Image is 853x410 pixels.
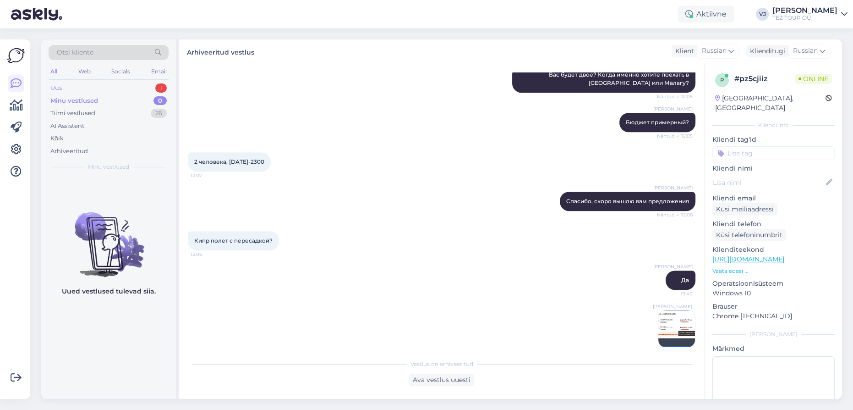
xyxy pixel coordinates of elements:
[566,198,689,205] span: Спасибо, скоро вышлю вам предложения
[712,203,777,216] div: Küsi meiliaadressi
[712,255,784,263] a: [URL][DOMAIN_NAME]
[756,8,769,21] div: VJ
[194,158,264,165] span: 2 человека, [DATE]-2300
[77,66,93,78] div: Web
[50,134,64,143] div: Kõik
[41,196,176,278] img: No chats
[7,47,25,64] img: Askly Logo
[712,121,835,129] div: Kliendi info
[681,277,689,283] span: Да
[50,96,98,105] div: Minu vestlused
[657,133,693,139] span: Nähtud ✓ 12:05
[672,46,694,56] div: Klient
[772,7,837,14] div: [PERSON_NAME]
[151,109,167,118] div: 26
[720,77,724,83] span: p
[712,344,835,354] p: Märkmed
[191,251,225,258] span: 13:06
[712,311,835,321] p: Chrome [TECHNICAL_ID]
[653,263,693,270] span: [PERSON_NAME]
[712,146,835,160] input: Lisa tag
[410,360,473,368] span: Vestlus on arhiveeritud
[746,46,785,56] div: Klienditugi
[653,105,693,112] span: [PERSON_NAME]
[702,46,727,56] span: Russian
[715,94,826,113] div: [GEOGRAPHIC_DATA], [GEOGRAPHIC_DATA]
[712,245,835,255] p: Klienditeekond
[657,211,693,218] span: Nähtud ✓ 12:08
[713,177,824,188] input: Lisa nimi
[678,6,734,22] div: Aktiivne
[712,267,835,275] p: Vaata edasi ...
[712,279,835,288] p: Operatsioonisüsteem
[109,66,132,78] div: Socials
[50,109,95,118] div: Tiimi vestlused
[50,122,84,131] div: AI Assistent
[153,96,167,105] div: 0
[795,74,832,84] span: Online
[772,14,837,22] div: TEZ TOUR OÜ
[653,184,693,191] span: [PERSON_NAME]
[409,374,474,386] div: Ava vestlus uuesti
[712,135,835,144] p: Kliendi tag'id
[772,7,848,22] a: [PERSON_NAME]TEZ TOUR OÜ
[187,45,254,57] label: Arhiveeritud vestlus
[155,83,167,93] div: 1
[712,194,835,203] p: Kliendi email
[793,46,818,56] span: Russian
[57,48,93,57] span: Otsi kliente
[712,229,786,241] div: Küsi telefoninumbrit
[62,287,156,296] p: Uued vestlused tulevad siia.
[712,288,835,298] p: Windows 10
[626,119,689,126] span: Бюджет примерный?
[658,310,695,347] img: Attachment
[712,219,835,229] p: Kliendi telefon
[734,73,795,84] div: # pz5cjiiz
[712,330,835,338] div: [PERSON_NAME]
[712,164,835,173] p: Kliendi nimi
[49,66,59,78] div: All
[194,237,273,244] span: Кипр полет с пересадкой?
[658,290,693,297] span: 13:40
[88,163,129,171] span: Minu vestlused
[149,66,169,78] div: Email
[712,302,835,311] p: Brauser
[50,147,88,156] div: Arhiveeritud
[191,172,225,179] span: 12:07
[50,83,62,93] div: Uus
[653,303,692,310] span: [PERSON_NAME]
[657,93,693,100] span: Nähtud ✓ 12:05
